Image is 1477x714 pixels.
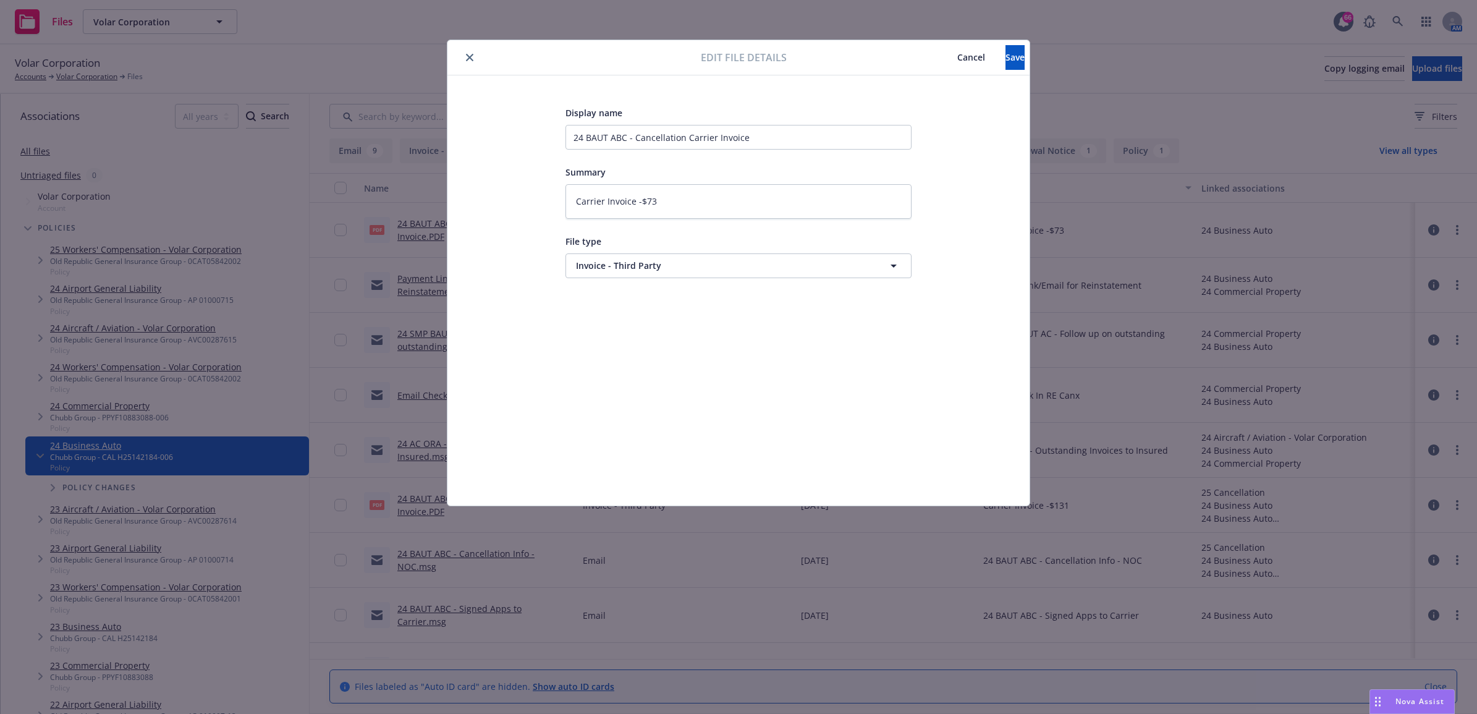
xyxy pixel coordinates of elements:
button: Cancel [937,45,1005,70]
span: Invoice - Third Party [576,259,855,272]
button: Save [1005,45,1025,70]
button: Invoice - Third Party [565,253,912,278]
button: Nova Assist [1369,689,1455,714]
span: Summary [565,166,606,178]
span: Save [1005,51,1025,63]
textarea: Carrier Invoice -$73 [565,184,912,219]
span: Display name [565,107,622,119]
span: Nova Assist [1395,696,1444,707]
span: File type [565,236,601,247]
span: Cancel [957,51,985,63]
span: Edit file details [701,50,787,65]
button: close [462,50,477,65]
div: Drag to move [1370,690,1386,713]
input: Add display name here [565,125,912,150]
